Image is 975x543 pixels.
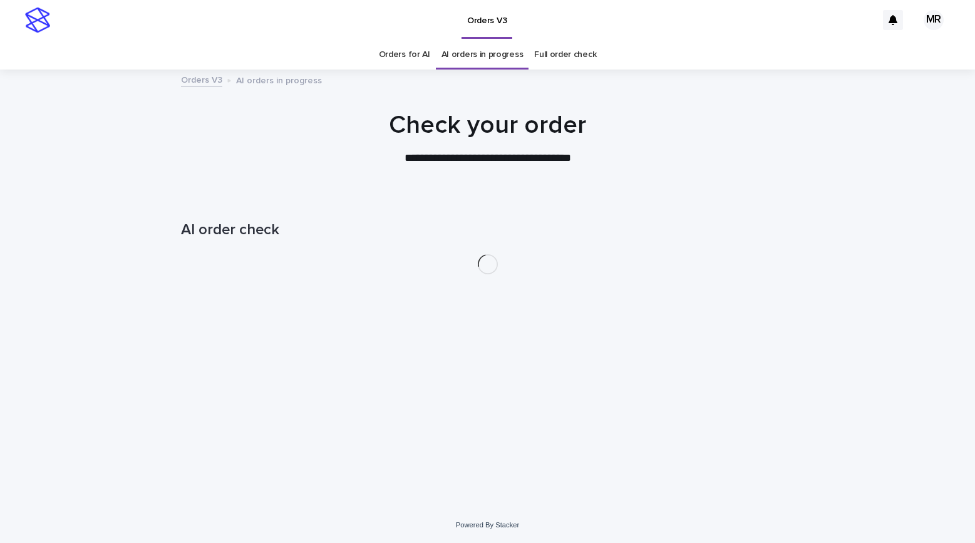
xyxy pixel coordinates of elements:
[441,40,524,70] a: AI orders in progress
[181,221,795,239] h1: AI order check
[456,521,519,529] a: Powered By Stacker
[181,110,795,140] h1: Check your order
[181,72,222,86] a: Orders V3
[534,40,596,70] a: Full order check
[379,40,430,70] a: Orders for AI
[924,10,944,30] div: MR
[236,73,322,86] p: AI orders in progress
[25,8,50,33] img: stacker-logo-s-only.png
